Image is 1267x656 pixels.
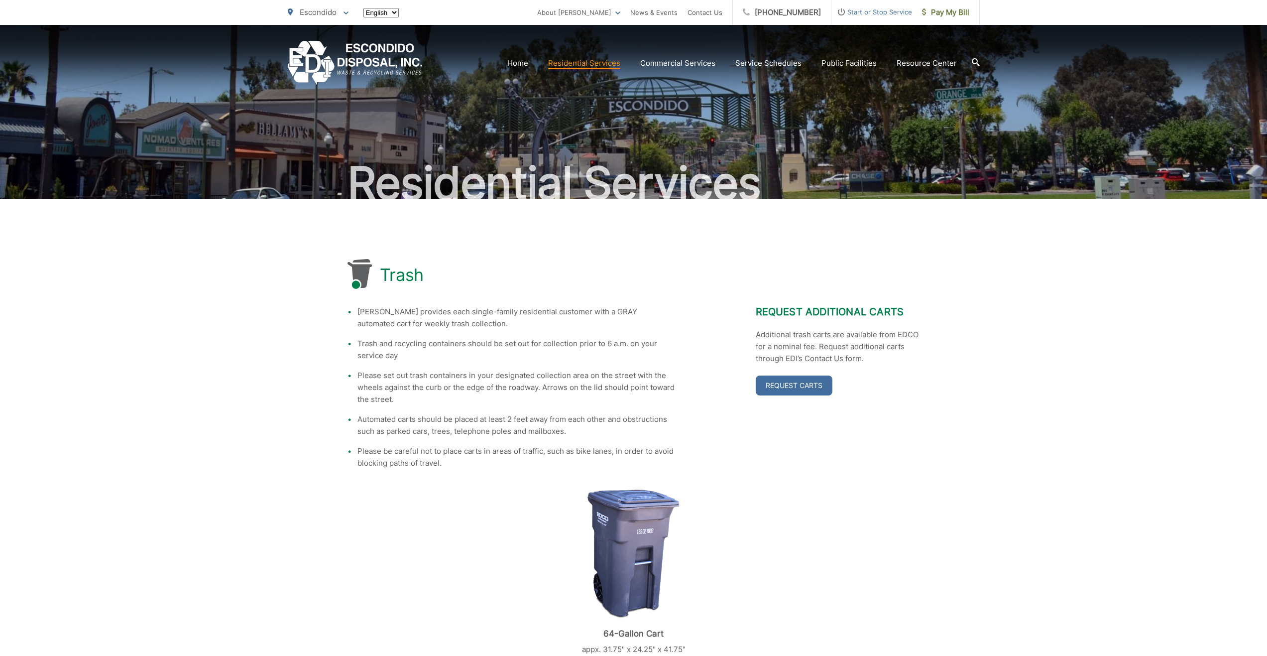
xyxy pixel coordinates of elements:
[756,376,832,395] a: Request Carts
[587,489,680,619] img: cart-trash.png
[548,57,620,69] a: Residential Services
[922,6,969,18] span: Pay My Bill
[537,6,620,18] a: About [PERSON_NAME]
[288,41,423,85] a: EDCD logo. Return to the homepage.
[527,629,741,639] p: 64-Gallon Cart
[357,370,676,405] li: Please set out trash containers in your designated collection area on the street with the wheels ...
[735,57,802,69] a: Service Schedules
[507,57,528,69] a: Home
[357,413,676,437] li: Automated carts should be placed at least 2 feet away from each other and obstructions such as pa...
[380,265,424,285] h1: Trash
[630,6,678,18] a: News & Events
[821,57,877,69] a: Public Facilities
[357,306,676,330] li: [PERSON_NAME] provides each single-family residential customer with a GRAY automated cart for wee...
[527,644,741,656] p: appx. 31.75" x 24.25" x 41.75"
[300,7,337,17] span: Escondido
[363,8,399,17] select: Select a language
[288,158,980,208] h2: Residential Services
[357,338,676,362] li: Trash and recycling containers should be set out for collection prior to 6 a.m. on your service day
[688,6,722,18] a: Contact Us
[756,329,920,365] p: Additional trash carts are available from EDCO for a nominal fee. Request additional carts throug...
[357,445,676,469] li: Please be careful not to place carts in areas of traffic, such as bike lanes, in order to avoid b...
[897,57,957,69] a: Resource Center
[640,57,715,69] a: Commercial Services
[756,306,920,318] h2: Request Additional Carts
